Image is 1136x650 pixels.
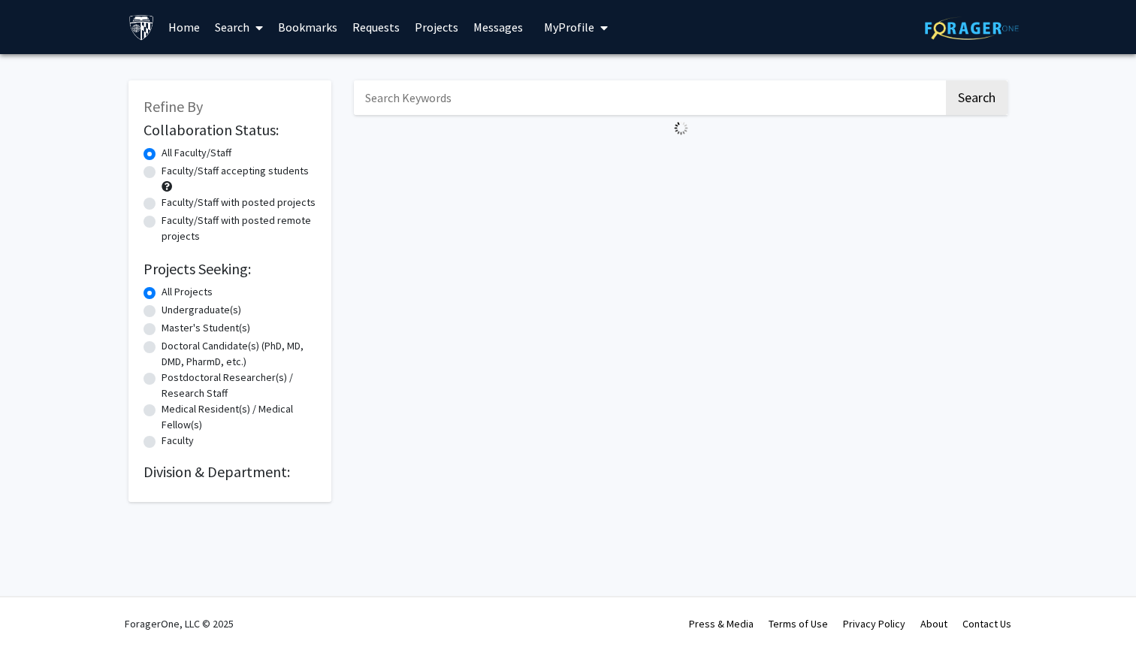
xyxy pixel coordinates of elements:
[162,433,194,449] label: Faculty
[270,1,345,53] a: Bookmarks
[161,1,207,53] a: Home
[144,260,316,278] h2: Projects Seeking:
[162,284,213,300] label: All Projects
[843,617,905,630] a: Privacy Policy
[144,97,203,116] span: Refine By
[668,115,694,141] img: Loading
[354,80,944,115] input: Search Keywords
[544,20,594,35] span: My Profile
[162,213,316,244] label: Faculty/Staff with posted remote projects
[125,597,234,650] div: ForagerOne, LLC © 2025
[925,17,1019,40] img: ForagerOne Logo
[689,617,754,630] a: Press & Media
[407,1,466,53] a: Projects
[128,14,155,41] img: Johns Hopkins University Logo
[162,195,316,210] label: Faculty/Staff with posted projects
[11,582,64,639] iframe: Chat
[144,121,316,139] h2: Collaboration Status:
[162,370,316,401] label: Postdoctoral Researcher(s) / Research Staff
[162,163,309,179] label: Faculty/Staff accepting students
[466,1,530,53] a: Messages
[162,338,316,370] label: Doctoral Candidate(s) (PhD, MD, DMD, PharmD, etc.)
[162,401,316,433] label: Medical Resident(s) / Medical Fellow(s)
[207,1,270,53] a: Search
[162,302,241,318] label: Undergraduate(s)
[946,80,1008,115] button: Search
[144,463,316,481] h2: Division & Department:
[920,617,947,630] a: About
[769,617,828,630] a: Terms of Use
[354,141,1008,176] nav: Page navigation
[345,1,407,53] a: Requests
[162,145,231,161] label: All Faculty/Staff
[162,320,250,336] label: Master's Student(s)
[962,617,1011,630] a: Contact Us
